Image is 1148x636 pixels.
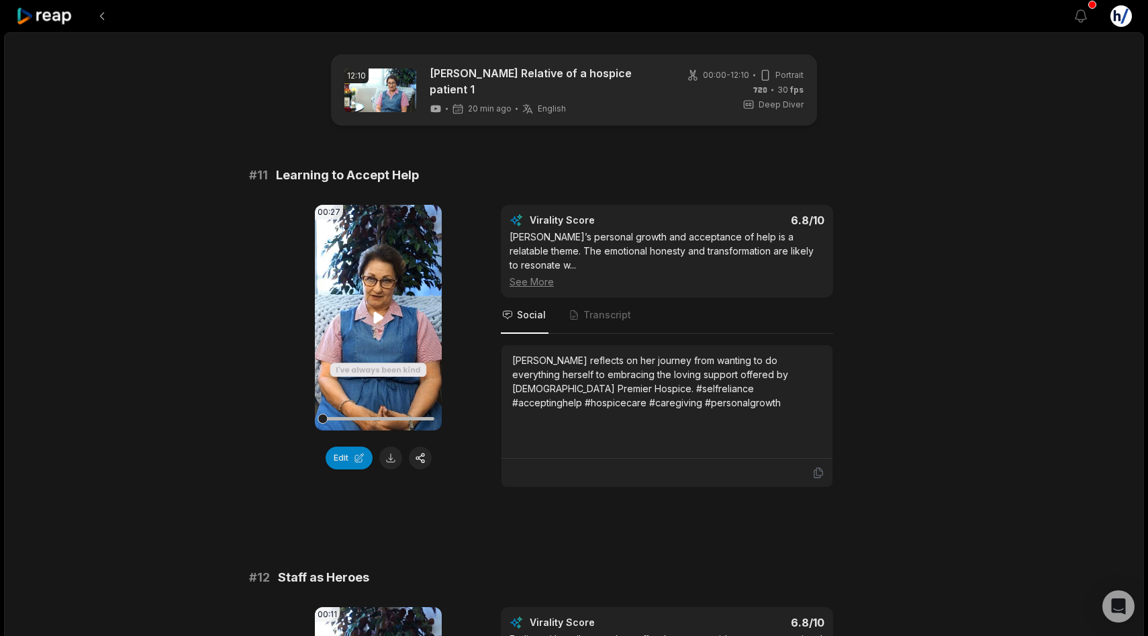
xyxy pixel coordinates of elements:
video: Your browser does not support mp4 format. [315,205,442,430]
span: English [538,103,566,114]
span: 20 min ago [468,103,512,114]
a: [PERSON_NAME] Relative of a hospice patient 1 [430,65,661,97]
button: Edit [326,447,373,469]
nav: Tabs [501,298,833,334]
div: 6.8 /10 [681,214,825,227]
span: Learning to Accept Help [276,166,419,185]
div: Open Intercom Messenger [1102,590,1135,623]
span: Deep Diver [759,99,804,111]
span: 30 [777,84,804,96]
div: [PERSON_NAME]’s personal growth and acceptance of help is a relatable theme. The emotional honest... [510,230,824,289]
span: fps [790,85,804,95]
div: Virality Score [530,616,674,629]
span: # 11 [249,166,268,185]
span: Staff as Heroes [278,568,369,587]
span: Transcript [583,308,631,322]
span: Social [517,308,546,322]
div: 6.8 /10 [681,616,825,629]
span: # 12 [249,568,270,587]
div: [PERSON_NAME] reflects on her journey from wanting to do everything herself to embracing the lovi... [512,353,822,410]
div: See More [510,275,824,289]
span: Portrait [775,69,804,81]
div: Virality Score [530,214,674,227]
span: 00:00 - 12:10 [703,69,749,81]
